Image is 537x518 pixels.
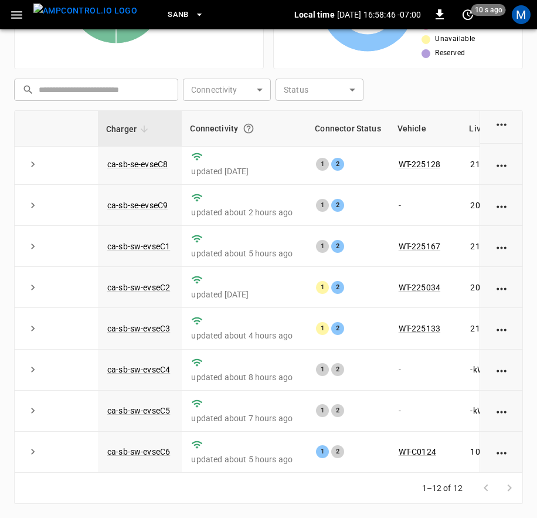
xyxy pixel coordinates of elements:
div: action cell options [494,241,509,252]
p: updated [DATE] [191,289,297,300]
button: expand row [24,402,42,419]
p: 204.00 kW [470,282,508,293]
div: action cell options [494,446,509,458]
div: action cell options [494,282,509,293]
div: 2 [331,158,344,171]
div: action cell options [494,199,509,211]
div: 2 [331,404,344,417]
span: Charger [106,122,152,136]
button: expand row [24,238,42,255]
p: 1–12 of 12 [422,482,463,494]
button: expand row [24,320,42,337]
a: WT-C0124 [399,447,436,456]
button: Connection between the charger and our software. [238,118,259,139]
div: 1 [316,404,329,417]
p: updated about 4 hours ago [191,330,297,341]
button: expand row [24,361,42,378]
p: 209.60 kW [470,199,508,211]
span: Unavailable [435,33,475,45]
div: 2 [331,199,344,212]
span: SanB [168,8,189,22]
p: updated about 5 hours ago [191,248,297,259]
div: action cell options [494,364,509,375]
button: expand row [24,279,42,296]
td: - [389,350,461,391]
p: [DATE] 16:58:46 -07:00 [337,9,421,21]
button: SanB [163,4,209,26]
p: updated about 5 hours ago [191,453,297,465]
a: ca-sb-sw-evseC6 [107,447,170,456]
p: updated about 7 hours ago [191,412,297,424]
p: 211.28 kW [470,241,508,252]
div: action cell options [494,323,509,334]
button: expand row [24,155,42,173]
div: 2 [331,363,344,376]
a: ca-sb-se-evseC8 [107,160,168,169]
a: ca-sb-sw-evseC1 [107,242,170,251]
p: updated about 8 hours ago [191,371,297,383]
div: action cell options [494,158,509,170]
button: expand row [24,443,42,461]
div: 1 [316,281,329,294]
div: 1 [316,322,329,335]
a: ca-sb-sw-evseC2 [107,283,170,292]
p: updated [DATE] [191,165,297,177]
div: action cell options [494,117,509,129]
div: Connectivity [190,118,298,139]
div: 1 [316,199,329,212]
a: ca-sb-sw-evseC3 [107,324,170,333]
p: 213.20 kW [470,158,508,170]
p: 101.10 kW [470,446,508,458]
a: ca-sb-se-evseC9 [107,201,168,210]
div: 1 [316,158,329,171]
th: Vehicle [389,111,461,147]
p: Local time [294,9,335,21]
p: 213.00 kW [470,323,508,334]
div: 2 [331,240,344,253]
p: - kW [470,405,484,417]
a: WT-225128 [399,160,440,169]
div: 2 [331,322,344,335]
p: - kW [470,364,484,375]
span: 10 s ago [471,4,506,16]
a: WT-225133 [399,324,440,333]
div: profile-icon [512,5,531,24]
div: 1 [316,363,329,376]
div: 2 [331,445,344,458]
div: action cell options [494,405,509,417]
div: 1 [316,240,329,253]
div: 2 [331,281,344,294]
div: 1 [316,445,329,458]
a: WT-225034 [399,283,440,292]
span: Reserved [435,48,465,59]
button: set refresh interval [458,5,477,24]
p: updated about 2 hours ago [191,206,297,218]
button: expand row [24,197,42,214]
a: WT-225167 [399,242,440,251]
a: ca-sb-sw-evseC5 [107,406,170,415]
td: - [389,185,461,226]
a: ca-sb-sw-evseC4 [107,365,170,374]
th: Connector Status [307,111,389,147]
img: ampcontrol.io logo [33,4,137,18]
td: - [389,391,461,432]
